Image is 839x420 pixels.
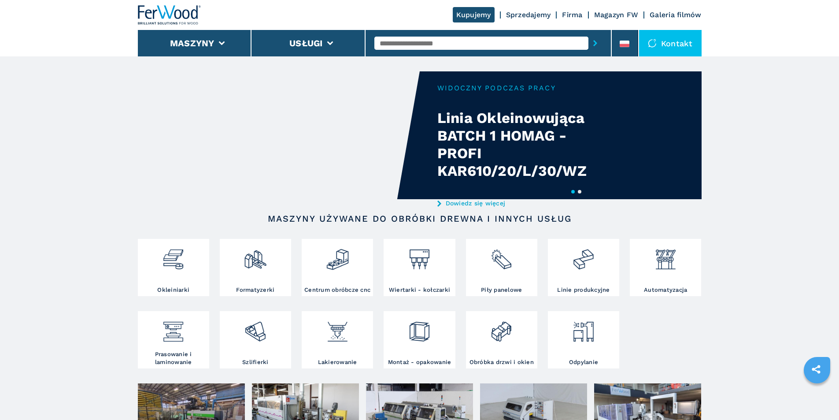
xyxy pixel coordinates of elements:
[138,5,201,25] img: Ferwood
[236,286,274,294] h3: Formatyzerki
[166,213,673,224] h2: Maszyny używane do obróbki drewna i innych usług
[289,38,323,48] button: Usługi
[639,30,702,56] div: Kontakt
[557,286,610,294] h3: Linie produkcyjne
[157,286,189,294] h3: Okleiniarki
[138,311,209,368] a: Prasowanie i laminowanie
[630,239,701,296] a: Automatyzacja
[578,190,581,193] button: 2
[490,313,513,343] img: lavorazione_porte_finestre_2.png
[548,239,619,296] a: Linie produkcyjne
[588,33,602,53] button: submit-button
[244,241,267,271] img: squadratrici_2.png
[453,7,495,22] a: Kupujemy
[490,241,513,271] img: sezionatrici_2.png
[408,241,431,271] img: foratrici_inseritrici_2.png
[318,358,357,366] h3: Lakierowanie
[650,11,702,19] a: Galeria filmów
[594,11,639,19] a: Magazyn FW
[644,286,687,294] h3: Automatyzacja
[162,313,185,343] img: pressa-strettoia.png
[220,311,291,368] a: Szlifierki
[220,239,291,296] a: Formatyzerki
[388,358,451,366] h3: Montaż - opakowanie
[548,311,619,368] a: Odpylanie
[326,241,349,271] img: centro_di_lavoro_cnc_2.png
[384,311,455,368] a: Montaż - opakowanie
[805,358,827,380] a: sharethis
[138,239,209,296] a: Okleiniarki
[654,241,677,271] img: automazione.png
[569,358,598,366] h3: Odpylanie
[481,286,522,294] h3: Piły panelowe
[302,239,373,296] a: Centrum obróbcze cnc
[506,11,551,19] a: Sprzedajemy
[802,380,832,413] iframe: Chat
[648,39,657,48] img: Kontakt
[466,239,537,296] a: Piły panelowe
[437,200,610,207] a: Dowiedz się więcej
[572,313,595,343] img: aspirazione_1.png
[572,241,595,271] img: linee_di_produzione_2.png
[384,239,455,296] a: Wiertarki - kołczarki
[466,311,537,368] a: Obróbka drzwi i okien
[170,38,214,48] button: Maszyny
[326,313,349,343] img: verniciatura_1.png
[140,350,207,366] h3: Prasowanie i laminowanie
[242,358,269,366] h3: Szlifierki
[562,11,582,19] a: Firma
[408,313,431,343] img: montaggio_imballaggio_2.png
[244,313,267,343] img: levigatrici_2.png
[571,190,575,193] button: 1
[469,358,534,366] h3: Obróbka drzwi i okien
[138,71,420,199] video: Your browser does not support the video tag.
[304,286,370,294] h3: Centrum obróbcze cnc
[389,286,450,294] h3: Wiertarki - kołczarki
[302,311,373,368] a: Lakierowanie
[162,241,185,271] img: bordatrici_1.png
